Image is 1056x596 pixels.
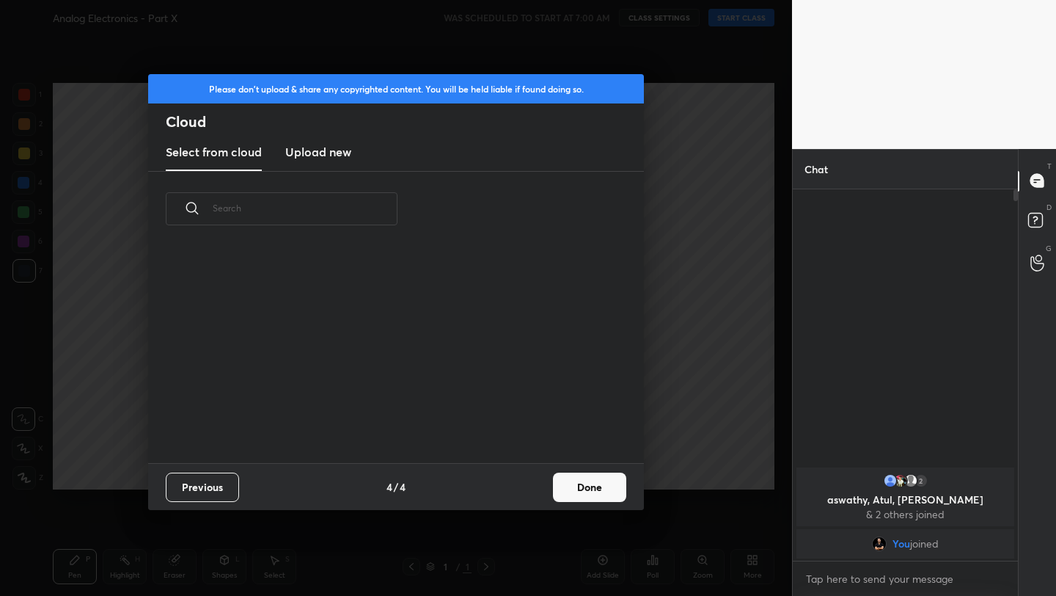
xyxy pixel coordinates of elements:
[1047,161,1052,172] p: T
[893,473,908,488] img: c77e0c7200794f9ca398ad15163e36c4.jpg
[903,473,918,488] img: default.png
[166,112,644,131] h2: Cloud
[166,143,262,161] h3: Select from cloud
[793,465,1018,562] div: grid
[285,143,351,161] h3: Upload new
[213,177,397,239] input: Search
[166,473,239,502] button: Previous
[872,537,887,551] img: ae2dc78aa7324196b3024b1bd2b41d2d.jpg
[386,479,392,495] h4: 4
[883,473,898,488] img: 3
[914,473,928,488] div: 2
[892,538,910,550] span: You
[148,74,644,103] div: Please don't upload & share any copyrighted content. You will be held liable if found doing so.
[1046,243,1052,254] p: G
[1046,202,1052,213] p: D
[400,479,406,495] h4: 4
[394,479,398,495] h4: /
[793,150,840,189] p: Chat
[553,473,626,502] button: Done
[910,538,939,550] span: joined
[805,494,1005,506] p: aswathy, Atul, [PERSON_NAME]
[805,509,1005,520] p: & 2 others joined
